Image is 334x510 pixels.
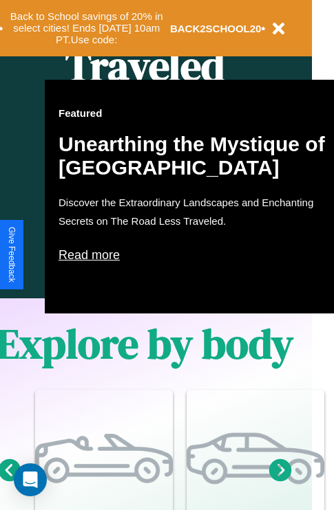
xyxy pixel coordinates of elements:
[3,7,170,49] button: Back to School savings of 20% in select cities! Ends [DATE] 10am PT.Use code:
[59,193,334,230] p: Discover the Extraordinary Landscapes and Enchanting Secrets on The Road Less Traveled.
[59,244,334,266] p: Read more
[7,227,17,282] div: Give Feedback
[14,463,47,496] div: Open Intercom Messenger
[59,107,334,119] h3: Featured
[170,23,262,34] b: BACK2SCHOOL20
[59,133,334,179] h2: Unearthing the Mystique of [GEOGRAPHIC_DATA]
